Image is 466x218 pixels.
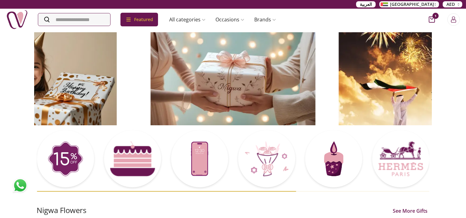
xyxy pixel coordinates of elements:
img: Nigwa-uae-gifts [6,9,28,30]
img: whatsapp [12,178,28,193]
a: Card Thumbnail [171,130,228,189]
span: العربية [360,1,372,7]
button: Login [447,13,460,26]
a: Brands [249,13,281,26]
a: Card Thumbnail [372,130,429,189]
button: [GEOGRAPHIC_DATA] [379,1,439,7]
h2: Nigwa Flowers [37,205,87,215]
span: 1 [432,13,439,19]
a: See More Gifts [391,207,429,215]
button: cart-button [429,16,435,23]
a: Card Thumbnail [238,130,295,189]
span: AED [446,1,455,7]
a: Card Thumbnail [37,130,94,189]
img: Arabic_dztd3n.png [381,2,388,6]
button: AED [443,1,462,7]
input: Search [38,13,110,26]
a: Card Thumbnail [104,130,161,189]
a: Card Thumbnail [305,130,362,189]
div: Featured [120,13,158,26]
span: [GEOGRAPHIC_DATA] [390,1,434,7]
a: All categories [164,13,210,26]
a: Occasions [210,13,249,26]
